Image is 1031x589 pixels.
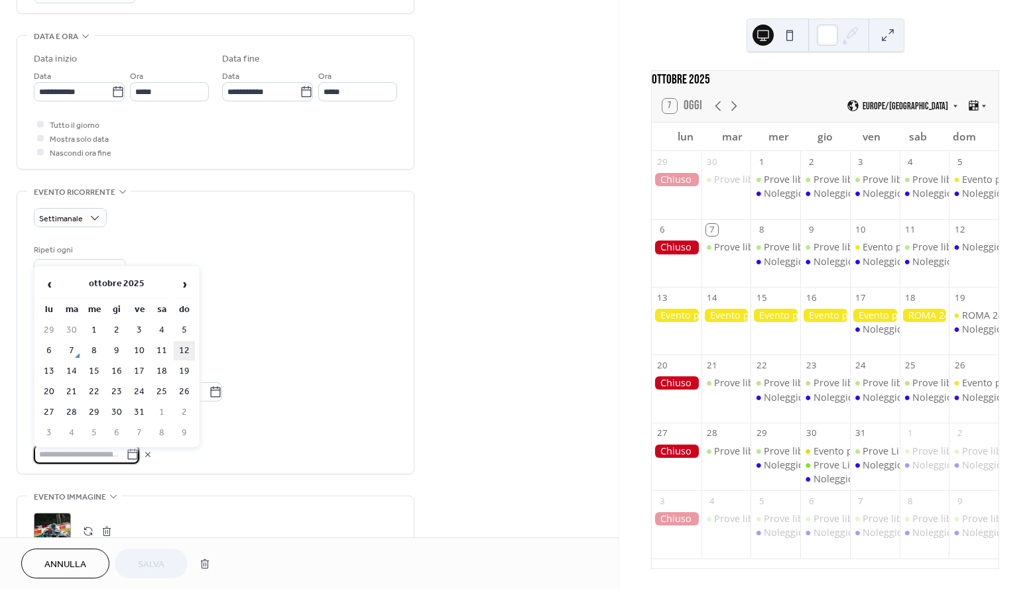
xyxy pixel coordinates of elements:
div: Noleggio kart [800,472,850,486]
div: Prove libere [701,241,751,254]
div: Prove libere [814,512,868,525]
div: Noleggio kart [962,391,1023,404]
a: Annulla [21,549,109,578]
div: Prove libere [701,376,751,390]
span: Tutto il giorno [50,119,99,133]
div: 8 [756,224,768,236]
td: 27 [38,403,60,422]
td: 7 [129,423,150,443]
div: Prove libere [912,512,967,525]
th: ve [129,300,150,319]
div: 8 [904,495,916,507]
div: Prove libere [900,445,949,458]
div: Prove libere [912,376,967,390]
td: 16 [106,362,127,381]
div: Noleggio kart [912,458,973,472]
div: Prove libere [900,512,949,525]
div: Noleggio kart [912,526,973,539]
div: Noleggio kart [850,526,900,539]
td: 10 [129,341,150,360]
span: Ora [318,70,332,83]
div: Prove libere [863,173,917,186]
td: 23 [106,382,127,402]
div: Prove libere [714,376,768,390]
div: 3 [855,156,867,168]
td: 28 [61,403,82,422]
div: 11 [904,224,916,236]
div: Noleggio kart [863,323,924,336]
div: Prove libere [714,445,768,458]
td: 9 [106,341,127,360]
td: 15 [84,362,105,381]
div: 6 [805,495,817,507]
div: 27 [656,427,668,439]
td: 30 [106,403,127,422]
div: ; [34,513,71,550]
div: Noleggio kart [863,526,924,539]
div: Prove libere [800,173,850,186]
div: Prove libere [751,173,800,186]
div: Noleggio kart [751,458,800,472]
td: 9 [174,423,195,443]
span: Europe/[GEOGRAPHIC_DATA] [863,101,948,111]
td: 24 [129,382,150,402]
div: Noleggio kart [814,255,875,268]
td: 29 [84,403,105,422]
div: Prove libere [751,376,800,390]
div: Noleggio kart [751,255,800,268]
div: 29 [756,427,768,439]
div: 13 [656,292,668,303]
div: mar [709,123,755,151]
div: Prove libere [814,173,868,186]
div: Noleggio kart [949,241,999,254]
div: 9 [805,224,817,236]
div: Chiuso [652,241,701,254]
div: mer [755,123,802,151]
div: Chiuso [652,173,701,186]
td: 30 [61,321,82,340]
div: Prove libere [714,173,768,186]
div: Data inizio [34,52,77,66]
td: 22 [84,382,105,402]
div: Prove Libere [800,458,850,472]
td: 8 [84,341,105,360]
div: Prove libere [751,512,800,525]
div: 5 [756,495,768,507]
div: Noleggio kart [764,391,825,404]
th: lu [38,300,60,319]
div: Noleggio kart [900,458,949,472]
td: 12 [174,341,195,360]
div: Prove libere [764,512,818,525]
div: Noleggio kart [962,323,1023,336]
td: 11 [151,341,172,360]
div: Noleggio kart [751,391,800,404]
td: 2 [106,321,127,340]
td: 3 [129,321,150,340]
div: Chiuso [652,376,701,390]
td: 4 [151,321,172,340]
td: 17 [129,362,150,381]
div: Noleggio kart [850,391,900,404]
div: Noleggio kart [850,458,900,472]
div: 21 [706,360,718,372]
div: 3 [656,495,668,507]
td: 19 [174,362,195,381]
div: Noleggio kart [751,187,800,200]
div: Noleggio kart [863,255,924,268]
div: Noleggio kart [900,391,949,404]
div: Prove libere [962,512,1016,525]
div: Prove libere [912,445,967,458]
div: Prove libere [850,512,900,525]
div: Noleggio kart [814,472,875,486]
div: Prove libere [863,376,917,390]
span: Data [222,70,239,83]
div: Noleggio kart [814,391,875,404]
td: 5 [84,423,105,443]
div: Chiuso [652,445,701,458]
span: Data e ora [34,30,78,44]
div: Prove libere [814,376,868,390]
td: 4 [61,423,82,443]
span: Mostra solo data [50,133,109,146]
div: Prove Libere [863,445,920,458]
div: gio [802,123,848,151]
